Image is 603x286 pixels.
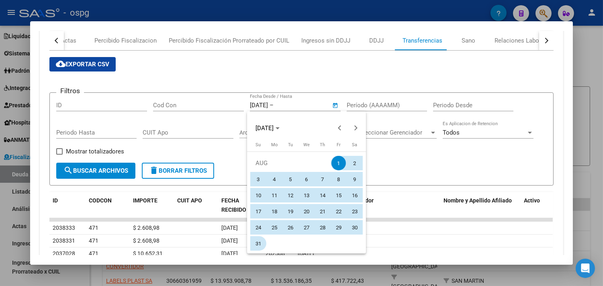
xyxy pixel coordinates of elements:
[256,125,274,132] span: [DATE]
[347,203,363,219] button: August 23, 2025
[315,219,331,235] button: August 28, 2025
[267,204,282,219] span: 18
[298,219,315,235] button: August 27, 2025
[251,236,266,251] span: 31
[271,142,278,147] span: Mo
[331,171,347,187] button: August 8, 2025
[315,204,330,219] span: 21
[251,204,266,219] span: 17
[256,142,261,147] span: Su
[250,203,266,219] button: August 17, 2025
[282,171,298,187] button: August 5, 2025
[303,142,310,147] span: We
[250,187,266,203] button: August 10, 2025
[337,142,341,147] span: Fr
[251,220,266,235] span: 24
[331,187,347,203] button: August 15, 2025
[347,204,362,219] span: 23
[288,142,293,147] span: Tu
[347,156,362,170] span: 2
[331,220,346,235] span: 29
[266,187,282,203] button: August 11, 2025
[267,172,282,186] span: 4
[347,171,363,187] button: August 9, 2025
[250,235,266,251] button: August 31, 2025
[283,188,298,202] span: 12
[299,220,314,235] span: 27
[250,171,266,187] button: August 3, 2025
[298,171,315,187] button: August 6, 2025
[282,187,298,203] button: August 12, 2025
[315,171,331,187] button: August 7, 2025
[250,219,266,235] button: August 24, 2025
[347,187,363,203] button: August 16, 2025
[252,121,283,135] button: Choose month and year
[331,172,346,186] span: 8
[282,219,298,235] button: August 26, 2025
[251,188,266,202] span: 10
[331,120,347,136] button: Previous month
[331,219,347,235] button: August 29, 2025
[352,142,357,147] span: Sa
[282,203,298,219] button: August 19, 2025
[315,203,331,219] button: August 21, 2025
[267,188,282,202] span: 11
[347,188,362,202] span: 16
[315,188,330,202] span: 14
[331,156,346,170] span: 1
[283,172,298,186] span: 5
[299,188,314,202] span: 13
[331,155,347,171] button: August 1, 2025
[267,220,282,235] span: 25
[283,204,298,219] span: 19
[320,142,325,147] span: Th
[576,259,595,278] div: Open Intercom Messenger
[347,155,363,171] button: August 2, 2025
[347,172,362,186] span: 9
[331,188,346,202] span: 15
[315,220,330,235] span: 28
[250,155,331,171] td: AUG
[331,203,347,219] button: August 22, 2025
[331,204,346,219] span: 22
[298,203,315,219] button: August 20, 2025
[266,219,282,235] button: August 25, 2025
[251,172,266,186] span: 3
[299,204,314,219] span: 20
[347,120,364,136] button: Next month
[283,220,298,235] span: 26
[315,172,330,186] span: 7
[298,187,315,203] button: August 13, 2025
[315,187,331,203] button: August 14, 2025
[299,172,314,186] span: 6
[347,220,362,235] span: 30
[266,171,282,187] button: August 4, 2025
[266,203,282,219] button: August 18, 2025
[347,219,363,235] button: August 30, 2025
